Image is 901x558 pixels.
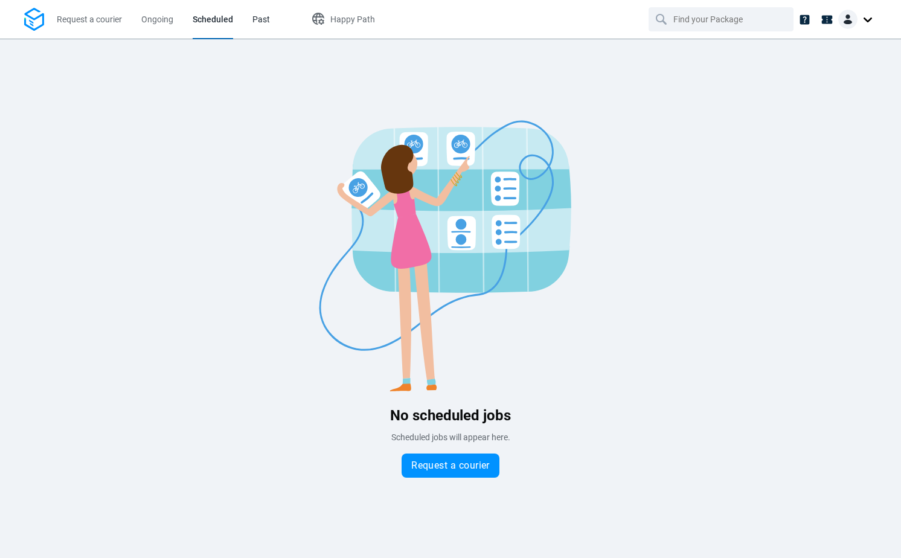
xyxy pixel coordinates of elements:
[252,14,270,24] span: Past
[391,432,510,442] span: Scheduled jobs will appear here.
[838,10,858,29] img: Client
[141,14,173,24] span: Ongoing
[402,454,499,478] button: Request a courier
[673,8,771,31] input: Find your Package
[24,8,44,31] img: Logo
[57,14,122,24] span: Request a courier
[269,120,632,391] img: Blank slate
[193,14,233,24] span: Scheduled
[390,407,511,424] span: No scheduled jobs
[330,14,375,24] span: Happy Path
[411,461,490,470] span: Request a courier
